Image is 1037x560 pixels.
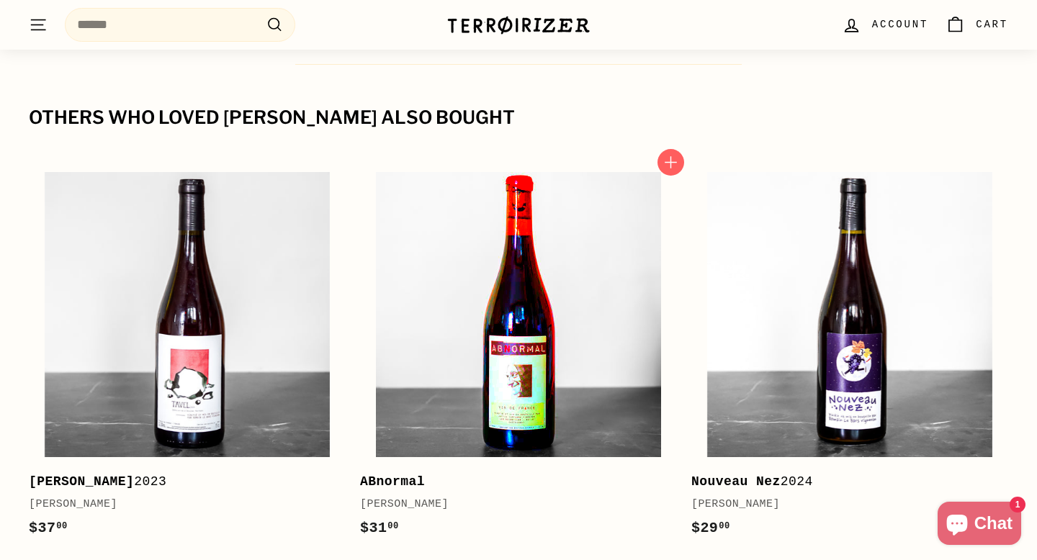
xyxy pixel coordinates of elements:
div: [PERSON_NAME] [29,496,331,513]
a: Cart [937,4,1017,46]
span: $31 [360,520,399,536]
b: ABnormal [360,474,425,489]
b: Nouveau Nez [691,474,781,489]
div: Others who loved [PERSON_NAME] also bought [29,108,1008,128]
a: [PERSON_NAME]2023[PERSON_NAME] [29,156,346,554]
div: [PERSON_NAME] [360,496,663,513]
span: Cart [976,17,1008,32]
a: Nouveau Nez2024[PERSON_NAME] [691,156,1008,554]
sup: 00 [56,521,67,531]
a: ABnormal [PERSON_NAME] [360,156,677,554]
sup: 00 [719,521,730,531]
b: [PERSON_NAME] [29,474,134,489]
div: 2023 [29,471,331,492]
div: [PERSON_NAME] [691,496,994,513]
a: Account [833,4,937,46]
span: $37 [29,520,68,536]
div: 2024 [691,471,994,492]
inbox-online-store-chat: Shopify online store chat [933,502,1025,548]
span: Account [872,17,928,32]
sup: 00 [387,521,398,531]
span: $29 [691,520,730,536]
